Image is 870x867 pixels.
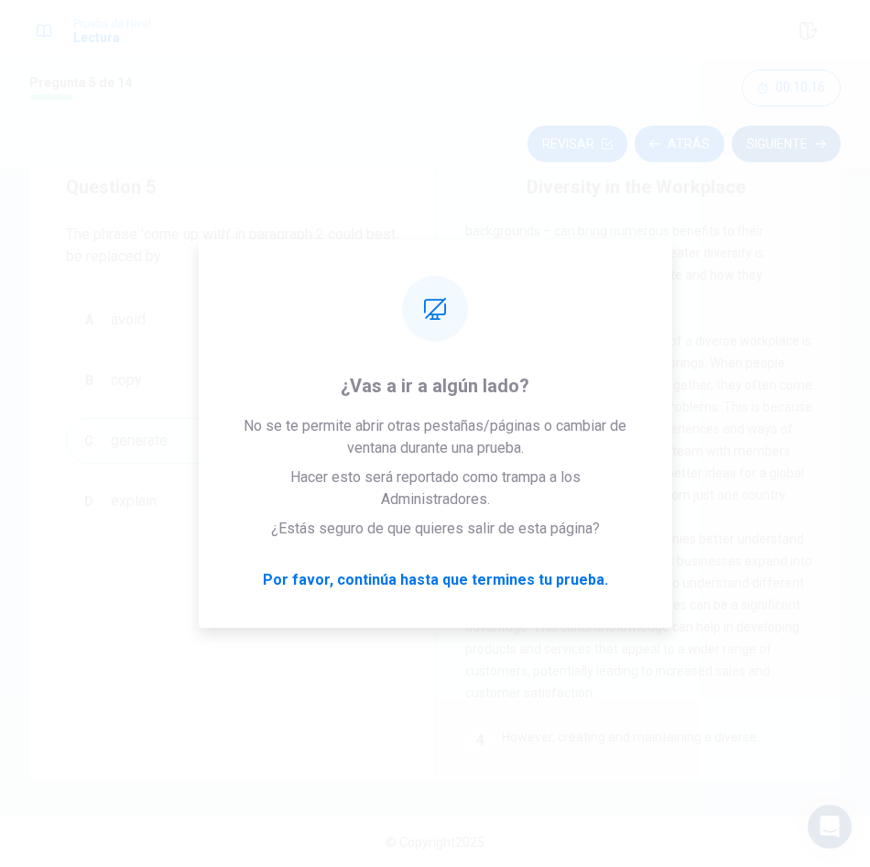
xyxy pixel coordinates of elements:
[66,224,398,268] span: The phrase 'come up with' in paragraph 2 could best be replaced by:
[66,478,398,524] button: Dexplain
[111,309,146,331] span: avoid
[465,334,812,502] span: One of the main advantages of a diverse workplace is the variety of perspectives it brings. When ...
[66,357,398,403] button: Bcopy
[111,369,142,391] span: copy
[465,330,495,359] div: 2
[74,426,103,455] div: C
[465,726,495,755] div: 4
[465,528,495,557] div: 3
[29,75,147,90] h1: Pregunta 5 de 14
[732,126,841,162] button: Siguiente
[742,70,841,106] button: 00:10:16
[111,430,168,452] span: generate
[386,835,484,850] span: © Copyright 2025
[73,30,151,45] h1: Lectura
[465,532,812,700] span: Diversity can also help companies better understand and serve their customers. As businesses expa...
[776,81,825,95] span: 00:10:16
[74,487,103,516] div: D
[66,297,398,343] button: Aavoid
[66,418,398,464] button: Cgenerate
[527,172,745,202] h4: Diversity in the Workplace
[808,805,852,849] div: Open Intercom Messenger
[635,126,724,162] button: Atrás
[74,305,103,335] div: A
[66,172,398,202] h4: Question 5
[111,490,157,512] span: explain
[527,126,627,162] button: Revisar
[73,17,151,30] span: Prueba de Nivel
[74,366,103,395] div: B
